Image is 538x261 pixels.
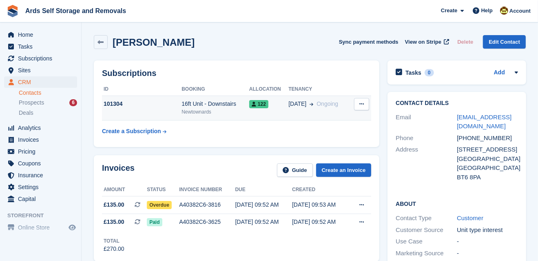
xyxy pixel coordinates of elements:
[405,69,421,76] h2: Tasks
[4,41,77,52] a: menu
[18,41,67,52] span: Tasks
[18,122,67,134] span: Analytics
[18,76,67,88] span: CRM
[147,218,162,226] span: Paid
[277,163,313,177] a: Guide
[19,99,44,107] span: Prospects
[18,222,67,233] span: Online Store
[396,100,518,107] h2: Contact Details
[18,193,67,205] span: Capital
[441,7,457,15] span: Create
[457,163,518,173] div: [GEOGRAPHIC_DATA]
[182,83,249,96] th: Booking
[69,99,77,106] div: 6
[18,134,67,145] span: Invoices
[288,100,306,108] span: [DATE]
[102,127,161,136] div: Create a Subscription
[316,163,372,177] a: Create an Invoice
[4,222,77,233] a: menu
[396,249,457,258] div: Marketing Source
[235,218,292,226] div: [DATE] 09:52 AM
[292,218,349,226] div: [DATE] 09:52 AM
[500,7,508,15] img: Mark McFerran
[396,145,457,182] div: Address
[457,237,518,246] div: -
[4,193,77,205] a: menu
[454,35,476,49] button: Delete
[481,7,493,15] span: Help
[4,76,77,88] a: menu
[249,83,288,96] th: Allocation
[18,29,67,40] span: Home
[292,183,349,196] th: Created
[457,214,483,221] a: Customer
[4,122,77,134] a: menu
[457,145,518,154] div: [STREET_ADDRESS]
[18,170,67,181] span: Insurance
[4,158,77,169] a: menu
[179,201,235,209] div: A40382C6-3816
[405,38,441,46] span: View on Stripe
[457,225,518,235] div: Unit type interest
[102,100,182,108] div: 101304
[104,201,124,209] span: £135.00
[18,181,67,193] span: Settings
[18,158,67,169] span: Coupons
[19,89,77,97] a: Contacts
[147,201,172,209] span: Overdue
[402,35,451,49] a: View on Stripe
[182,108,249,116] div: Newtownards
[288,83,350,96] th: Tenancy
[19,109,77,117] a: Deals
[102,83,182,96] th: ID
[292,201,349,209] div: [DATE] 09:53 AM
[396,113,457,131] div: Email
[317,100,338,107] span: Ongoing
[457,249,518,258] div: -
[179,183,235,196] th: Invoice number
[104,237,124,245] div: Total
[396,134,457,143] div: Phone
[396,214,457,223] div: Contact Type
[425,69,434,76] div: 0
[19,109,33,117] span: Deals
[67,223,77,232] a: Preview store
[102,183,147,196] th: Amount
[18,53,67,64] span: Subscriptions
[4,146,77,157] a: menu
[4,65,77,76] a: menu
[4,53,77,64] a: menu
[182,100,249,108] div: 16ft Unit - Downstairs
[18,146,67,157] span: Pricing
[457,134,518,143] div: [PHONE_NUMBER]
[249,100,268,108] span: 122
[494,68,505,78] a: Add
[113,37,195,48] h2: [PERSON_NAME]
[396,237,457,246] div: Use Case
[457,154,518,164] div: [GEOGRAPHIC_DATA]
[457,114,511,130] a: [EMAIL_ADDRESS][DOMAIN_NAME]
[4,181,77,193] a: menu
[102,69,371,78] h2: Subscriptions
[104,245,124,253] div: £270.00
[18,65,67,76] span: Sites
[396,225,457,235] div: Customer Source
[457,173,518,182] div: BT6 8PA
[19,98,77,107] a: Prospects 6
[102,124,166,139] a: Create a Subscription
[235,201,292,209] div: [DATE] 09:52 AM
[147,183,179,196] th: Status
[339,35,399,49] button: Sync payment methods
[509,7,531,15] span: Account
[102,163,135,177] h2: Invoices
[104,218,124,226] span: £135.00
[235,183,292,196] th: Due
[179,218,235,226] div: A40382C6-3625
[4,29,77,40] a: menu
[396,199,518,207] h2: About
[4,134,77,145] a: menu
[22,4,129,18] a: Ards Self Storage and Removals
[4,170,77,181] a: menu
[7,5,19,17] img: stora-icon-8386f47178a22dfd0bd8f6a31ec36ba5ce8667c1dd55bd0f319d3a0aa187defe.svg
[7,212,81,220] span: Storefront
